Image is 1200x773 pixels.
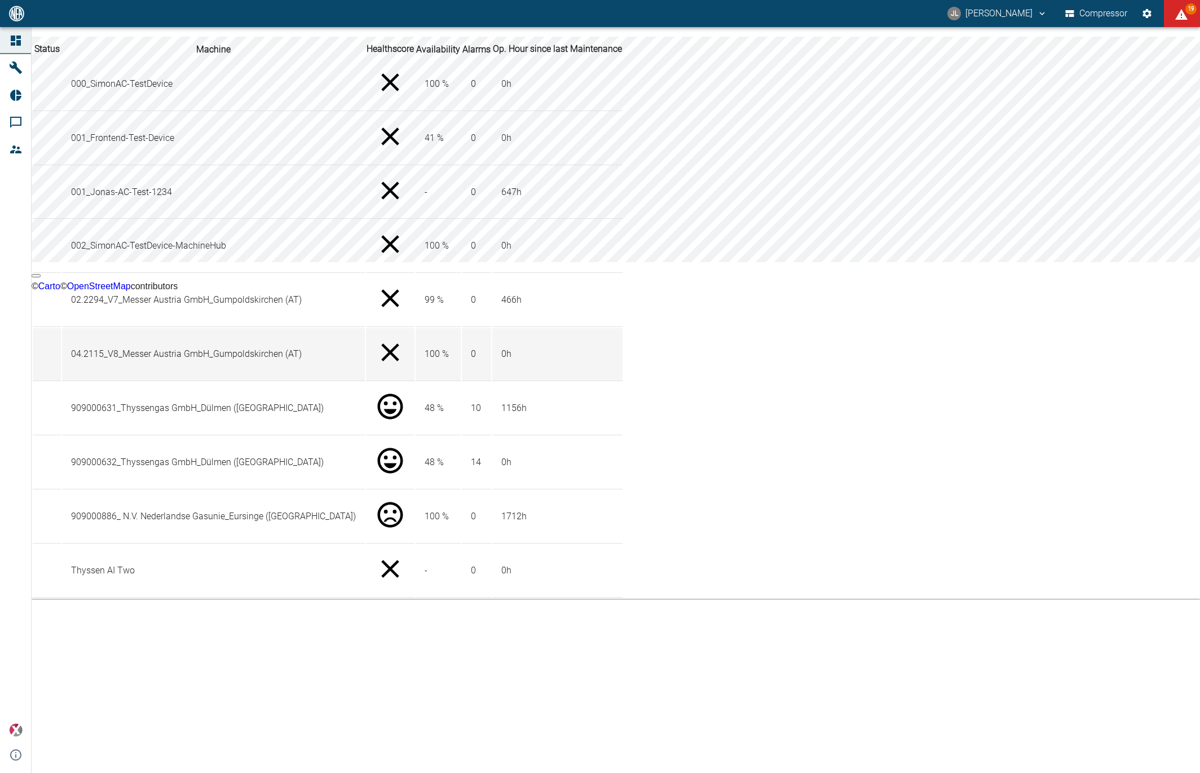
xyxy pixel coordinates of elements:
span: 14 [471,457,481,467]
span: 100 % [425,511,449,522]
td: 02.2294_V7_Messer Austria GmbH_Gumpoldskirchen (AT) [62,274,365,327]
div: No data [375,229,405,263]
div: 1156 h [501,402,614,415]
div: 0 % [375,500,405,534]
span: 0 [471,565,476,576]
div: No data [375,554,405,588]
td: 001_Frontend-Test-Device [62,112,365,165]
span: 0 [471,132,476,143]
div: 99 % [375,445,405,480]
td: 909000631_Thyssengas GmbH_Dülmen ([GEOGRAPHIC_DATA]) [62,382,365,435]
span: 48 % [425,457,444,467]
img: logo [8,6,25,21]
div: 93 % [375,391,405,426]
span: 0 [471,511,476,522]
span: 0 [471,240,476,251]
div: 466 h [501,294,614,307]
td: 909000632_Thyssengas GmbH_Dülmen ([GEOGRAPHIC_DATA]) [62,436,365,489]
div: No data [375,283,405,317]
span: - [425,187,427,197]
img: Xplore Logo [9,723,23,737]
div: JL [947,7,961,20]
div: 0 h [501,348,614,361]
td: 000_SimonAC-TestDevice [62,58,365,111]
span: 19 [1185,3,1197,15]
span: 41 % [425,132,444,143]
span: 0 [471,348,476,359]
div: 0 h [501,78,614,91]
span: 100 % [425,240,449,251]
div: 0 h [501,240,614,253]
th: Healthscore [366,42,414,57]
td: 909000886_ N.V. Nederlandse Gasunie_Eursinge ([GEOGRAPHIC_DATA]) [62,491,365,544]
span: 100 % [425,348,449,359]
span: 48 % [425,403,444,413]
td: 002_SimonAC-TestDevice-MachineHub [62,220,365,273]
button: Compressor [1063,3,1130,24]
div: 0 h [501,132,614,145]
div: No data [375,337,405,372]
div: 647 h [501,186,614,199]
span: - [425,565,427,576]
td: 001_Jonas-AC-Test-1234 [62,166,365,219]
span: 0 [471,78,476,89]
span: 100 % [425,78,449,89]
div: 1712 h [501,510,614,523]
th: Op. Hour since last Maintenance [492,42,623,57]
span: 0 [471,294,476,305]
th: Status [33,42,61,57]
span: 99 % [425,294,444,305]
canvas: Map [32,37,1200,262]
div: 0 h [501,564,614,577]
span: Machine [196,43,231,56]
span: 10 [471,403,481,413]
div: No data [375,67,405,101]
td: 04.2115_V8_Messer Austria GmbH_Gumpoldskirchen (AT) [62,328,365,381]
div: No data [375,121,405,156]
td: Thyssen AI Two [62,545,365,598]
button: Settings [1137,3,1157,24]
div: calculated for the last 7 days [462,43,491,56]
div: calculated for the last 7 days [416,43,460,56]
button: ai-cas@nea-x.net [946,3,1049,24]
div: No data [375,175,405,210]
span: 0 [471,187,476,197]
div: 0 h [501,456,614,469]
